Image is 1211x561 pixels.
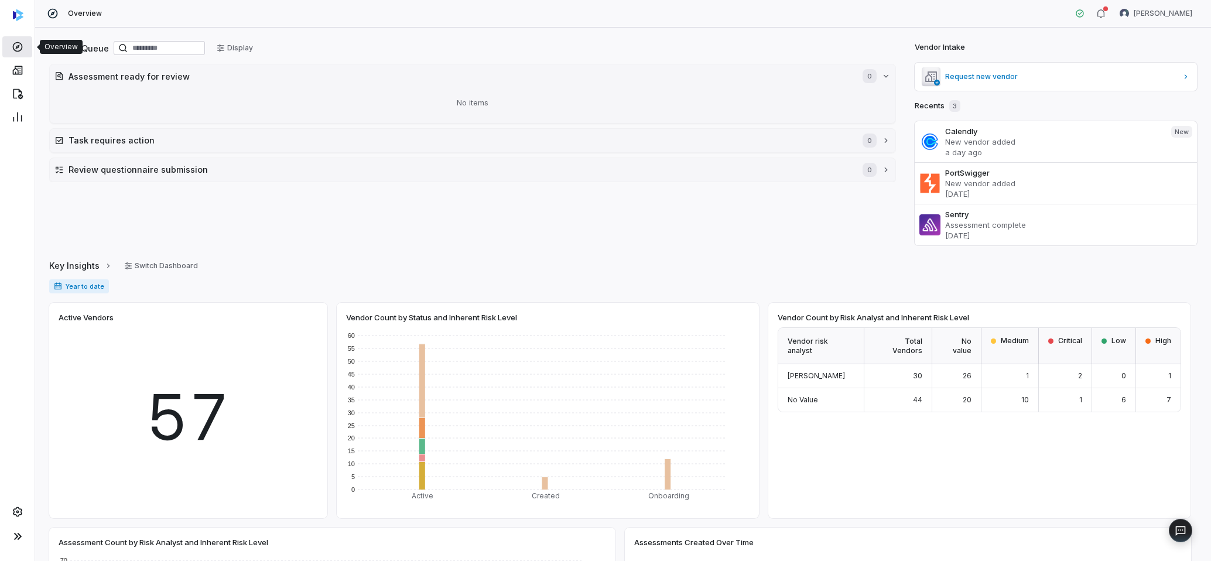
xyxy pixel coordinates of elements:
button: Task requires action0 [50,129,895,152]
img: Rachelle Guli avatar [1120,9,1129,18]
text: 25 [348,422,355,429]
a: SentryAssessment complete[DATE] [915,204,1197,245]
button: Review questionnaire submission0 [50,158,895,182]
button: Rachelle Guli avatar[PERSON_NAME] [1113,5,1199,22]
span: Assessments Created Over Time [634,537,754,548]
a: CalendlyNew vendor addeda day agoNew [915,121,1197,162]
div: No items [54,88,891,118]
div: Vendor risk analyst [778,328,864,364]
button: Key Insights [46,254,116,278]
span: [PERSON_NAME] [788,371,845,380]
p: [DATE] [945,189,1192,199]
span: Medium [1001,336,1029,346]
span: 0 [863,69,877,83]
span: 10 [1021,395,1029,404]
h2: Recents [915,100,960,112]
span: Vendor Count by Status and Inherent Risk Level [346,312,517,323]
span: 1 [1026,371,1029,380]
span: Low [1111,336,1126,346]
span: High [1155,336,1171,346]
text: 35 [348,396,355,403]
p: [DATE] [945,230,1192,241]
text: 5 [351,473,355,480]
span: 1 [1079,395,1082,404]
span: 26 [963,371,971,380]
span: [PERSON_NAME] [1134,9,1192,18]
span: 44 [913,395,922,404]
span: 0 [863,134,877,148]
span: Active Vendors [59,312,114,323]
text: 10 [348,460,355,467]
text: 20 [348,435,355,442]
svg: Date range for report [54,282,62,290]
span: Request new vendor [945,72,1177,81]
text: 0 [351,486,355,493]
span: 3 [949,100,960,112]
span: Overview [68,9,102,18]
span: 0 [1121,371,1126,380]
h2: Vendor Intake [915,42,965,53]
h3: PortSwigger [945,167,1192,178]
p: a day ago [945,147,1162,158]
h3: Sentry [945,209,1192,220]
div: No value [932,328,981,364]
span: 6 [1121,395,1126,404]
span: 30 [913,371,922,380]
text: 45 [348,371,355,378]
button: Switch Dashboard [117,257,205,275]
img: svg%3e [13,9,23,21]
button: Display [210,39,260,57]
span: Vendor Count by Risk Analyst and Inherent Risk Level [778,312,969,323]
span: Assessment Count by Risk Analyst and Inherent Risk Level [59,537,268,548]
a: Key Insights [49,254,112,278]
h2: Review questionnaire submission [69,163,851,176]
text: 15 [348,447,355,454]
span: 20 [963,395,971,404]
span: 2 [1078,371,1082,380]
span: 57 [148,371,230,466]
div: Overview [45,42,78,52]
h2: Task requires action [69,134,851,146]
text: 55 [348,345,355,352]
h3: Calendly [945,126,1162,136]
text: 40 [348,384,355,391]
text: 60 [348,332,355,339]
text: 30 [348,409,355,416]
span: New [1171,126,1192,138]
button: Assessment ready for review0 [50,64,895,88]
span: 0 [863,163,877,177]
p: New vendor added [945,178,1192,189]
span: No Value [788,395,818,404]
a: Request new vendor [915,63,1197,91]
a: PortSwiggerNew vendor added[DATE] [915,162,1197,204]
span: 7 [1166,395,1171,404]
div: Total Vendors [864,328,932,364]
span: 1 [1168,371,1171,380]
h2: Assessment ready for review [69,70,851,83]
span: Year to date [49,279,109,293]
span: Key Insights [49,259,100,272]
span: Critical [1058,336,1082,346]
p: New vendor added [945,136,1162,147]
p: Assessment complete [945,220,1192,230]
text: 50 [348,358,355,365]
